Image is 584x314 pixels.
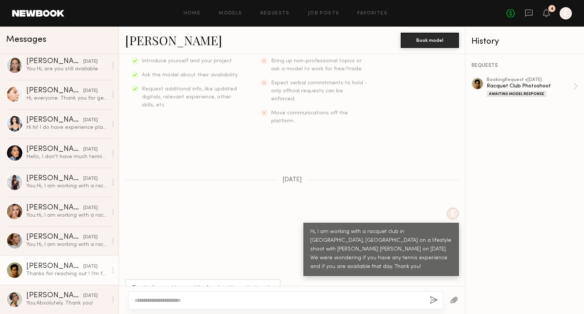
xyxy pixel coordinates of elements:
[560,7,572,19] a: E
[26,124,107,131] div: Hi hi! I do have experience playing paddle and tennis. Yes I am available for this day
[6,35,46,44] span: Messages
[26,204,83,212] div: [PERSON_NAME]
[471,63,578,68] div: REQUESTS
[142,59,233,63] span: Introduce yourself and your project.
[26,95,107,102] div: Hi, everyone. Thank you for getting in touch and my apologies for the slight delay! I’d love to w...
[83,146,98,153] div: [DATE]
[471,37,578,46] div: History
[26,212,107,219] div: You: Hi, I am working with a racquet club in [GEOGRAPHIC_DATA], [GEOGRAPHIC_DATA] on a lifestyle ...
[83,87,98,95] div: [DATE]
[184,11,201,16] a: Home
[26,270,107,278] div: Thanks for reaching out ! I’m free but I haven’t played tennis in a few years
[551,7,554,11] div: 4
[308,11,340,16] a: Job Posts
[26,263,83,270] div: [PERSON_NAME]
[26,87,83,95] div: [PERSON_NAME]
[487,91,546,97] div: Awaiting Model Response
[271,81,367,101] span: Expect verbal commitments to hold - only official requests can be enforced.
[26,241,107,248] div: You: Hi, I am working with a racquet club in [GEOGRAPHIC_DATA], [GEOGRAPHIC_DATA] on a lifestyle ...
[26,58,83,65] div: [PERSON_NAME]
[142,73,238,78] span: Ask the model about their availability.
[310,228,452,271] div: Hi, I am working with a racquet club in [GEOGRAPHIC_DATA], [GEOGRAPHIC_DATA] on a lifestyle shoot...
[282,177,302,183] span: [DATE]
[401,33,459,48] button: Book model
[83,234,98,241] div: [DATE]
[83,263,98,270] div: [DATE]
[125,32,222,48] a: [PERSON_NAME]
[271,59,363,71] span: Bring up non-professional topics or ask a model to work for free/trade.
[83,292,98,300] div: [DATE]
[260,11,290,16] a: Requests
[26,175,83,182] div: [PERSON_NAME]
[26,292,83,300] div: [PERSON_NAME]
[83,175,98,182] div: [DATE]
[132,284,274,301] div: Thanks for reaching out ! I’m free but I haven’t played tennis in a few years
[401,36,459,43] a: Book model
[142,87,237,108] span: Request additional info, like updated digitals, relevant experience, other skills, etc.
[26,233,83,241] div: [PERSON_NAME]
[487,78,573,82] div: booking Request • [DATE]
[271,111,348,124] span: Move communications off the platform.
[26,300,107,307] div: You: Absolutely. Thank you!
[357,11,387,16] a: Favorites
[26,153,107,160] div: Hello, I don’t have much tennis experience but I am available. What is the rate?
[83,205,98,212] div: [DATE]
[487,78,578,97] a: bookingRequest •[DATE]Racquet Club PhotoshootAwaiting Model Response
[487,82,573,90] div: Racquet Club Photoshoot
[26,65,107,73] div: You: Hi, are you still available
[83,117,98,124] div: [DATE]
[219,11,242,16] a: Models
[83,58,98,65] div: [DATE]
[26,116,83,124] div: [PERSON_NAME]
[26,182,107,190] div: You: Hi, I am working with a racquet club in [GEOGRAPHIC_DATA], [GEOGRAPHIC_DATA] on a lifestyle ...
[26,146,83,153] div: [PERSON_NAME]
